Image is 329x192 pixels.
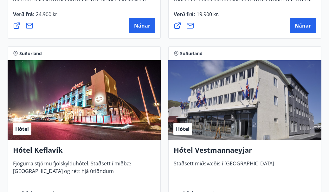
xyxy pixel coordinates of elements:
[134,22,150,29] span: Nánar
[174,160,274,172] span: Staðsett miðsvæðis í [GEOGRAPHIC_DATA]
[176,125,190,132] span: Hótel
[13,11,59,23] span: Verð frá :
[174,11,219,23] span: Verð frá :
[15,125,29,132] span: Hótel
[290,18,316,33] button: Nánar
[295,22,311,29] span: Nánar
[19,50,42,57] span: Suðurland
[35,11,59,18] span: 24.900 kr.
[195,11,219,18] span: 19.900 kr.
[129,18,155,33] button: Nánar
[174,145,316,160] h4: Hótel Vestmannaeyjar
[13,145,155,160] h4: Hótel Keflavík
[180,50,203,57] span: Suðurland
[13,160,131,180] span: Fjögurra stjörnu fjölskylduhótel. Staðsett í miðbæ [GEOGRAPHIC_DATA] og rétt hjá útlöndum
